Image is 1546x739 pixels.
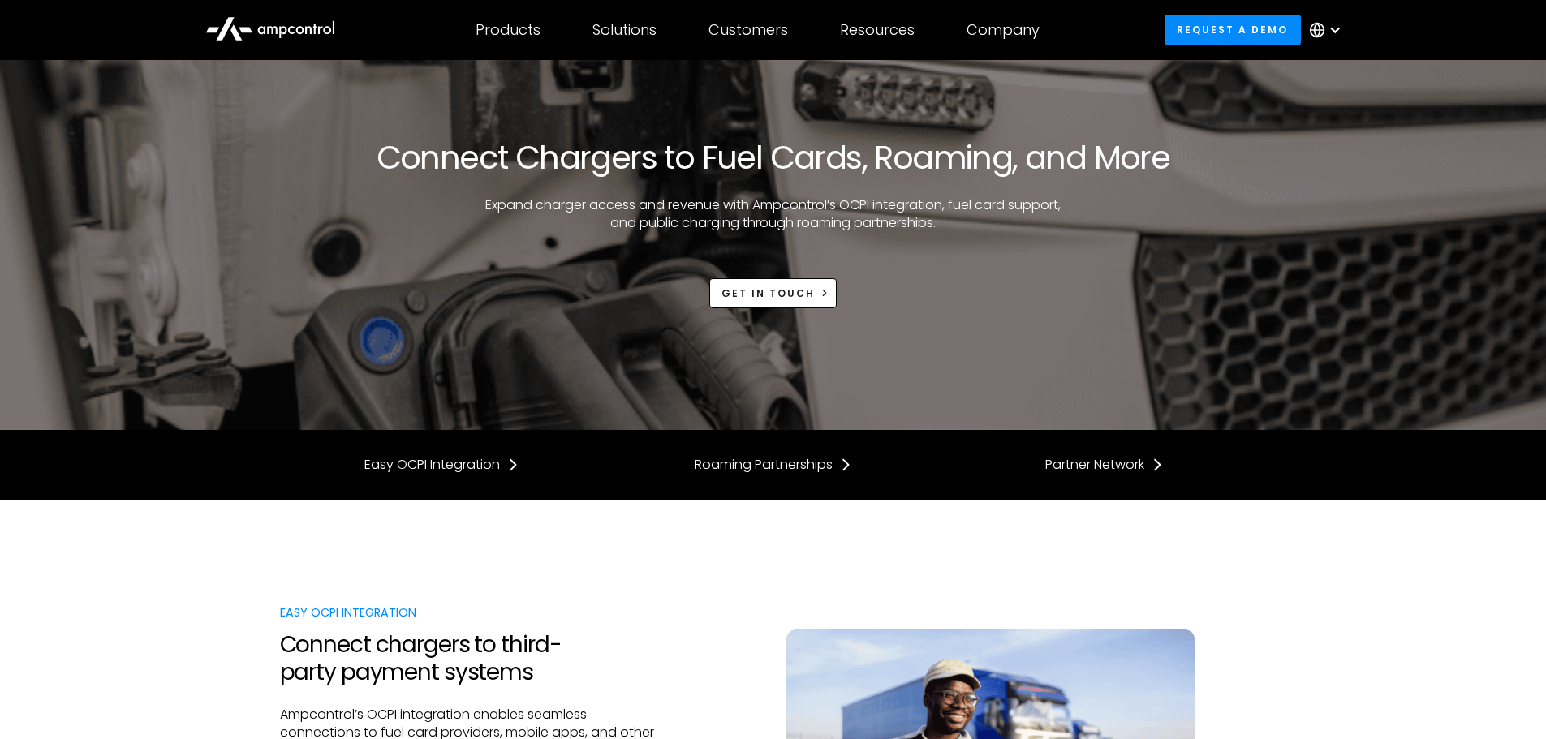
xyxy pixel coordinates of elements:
[476,21,540,39] div: Products
[1165,15,1301,45] a: Request a demo
[364,456,519,474] a: Easy OCPI Integration
[377,138,1170,177] h1: Connect Chargers to Fuel Cards, Roaming, and More
[280,631,665,685] h2: Connect chargers to third-party payment systems
[592,21,657,39] div: Solutions
[708,21,788,39] div: Customers
[364,456,500,474] div: Easy OCPI Integration
[709,278,838,308] a: Get in touch
[1045,456,1144,474] div: Partner Network
[967,21,1040,39] div: Company
[1045,456,1164,474] a: Partner Network
[721,286,815,301] div: Get in touch
[840,21,915,39] div: Resources
[477,196,1070,233] p: Expand charger access and revenue with Ampcontrol’s OCPI integration, fuel card support, and publ...
[695,456,852,474] a: Roaming Partnerships
[695,456,833,474] div: Roaming Partnerships
[280,604,665,621] div: Easy OCPI Integration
